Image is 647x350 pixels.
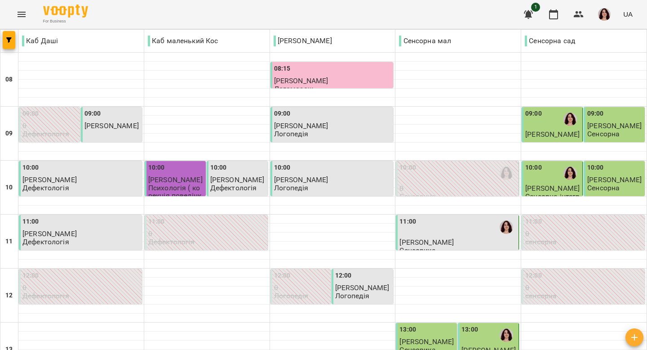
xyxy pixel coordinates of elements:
label: 10:00 [210,163,227,173]
p: Сенсорика [399,247,435,254]
p: Психологія ( корекція поведінки) [148,184,204,207]
label: 09:00 [587,109,604,119]
label: 11:00 [399,217,416,227]
p: 0 [525,284,643,292]
p: Каб маленький Кос [148,36,218,46]
span: 1 [531,3,540,12]
label: 12:00 [274,271,291,281]
img: Ольга Крикун [500,220,513,234]
img: Ольга Крикун [500,328,513,342]
label: 08:15 [274,64,291,74]
label: 09:00 [84,109,101,119]
label: 10:00 [22,163,39,173]
p: Сенсорика [399,193,435,200]
img: Ольга Крикун [563,166,577,180]
p: Дефектологія [22,130,69,138]
label: 10:00 [587,163,604,173]
span: [PERSON_NAME] [22,229,77,238]
label: 12:00 [335,271,352,281]
p: Логопедія [274,184,308,192]
p: Дефектологія [210,184,257,192]
label: 11:00 [525,217,542,227]
button: Menu [11,4,32,25]
span: [PERSON_NAME] [587,175,642,184]
label: 11:00 [148,217,165,227]
p: 0 [148,230,266,238]
p: Логопедія [274,130,308,138]
span: [PERSON_NAME] [399,238,454,247]
p: 0 [274,284,329,292]
label: 10:00 [525,163,542,173]
label: 12:00 [525,271,542,281]
p: Дефектологія [22,184,69,192]
span: [PERSON_NAME] [210,175,265,184]
p: Сенсорна [587,184,620,192]
p: Дефектологія [148,238,195,246]
label: 09:00 [274,109,291,119]
h6: 08 [5,75,13,85]
p: Дефектологія [22,292,69,300]
span: [PERSON_NAME] [274,76,328,85]
label: 10:00 [148,163,165,173]
label: 11:00 [22,217,39,227]
span: [PERSON_NAME] [587,121,642,130]
h6: 12 [5,291,13,301]
span: [PERSON_NAME] [148,175,203,184]
p: сенсорна [525,238,557,246]
button: UA [620,6,636,22]
h6: 11 [5,237,13,247]
span: UA [623,9,633,19]
button: Створити урок [625,328,643,346]
span: [PERSON_NAME] [274,175,328,184]
span: For Business [43,18,88,24]
span: [PERSON_NAME] [274,121,328,130]
p: [PERSON_NAME] [274,36,332,46]
img: Ольга Крикун [500,166,513,180]
label: 10:00 [399,163,416,173]
p: Сенсорна [587,130,620,138]
span: [PERSON_NAME] [399,337,454,346]
p: 0 [22,122,78,130]
p: сенсорна [525,292,557,300]
span: [PERSON_NAME] [335,283,390,292]
label: 09:00 [525,109,542,119]
p: Сенсорна мал [399,36,451,46]
p: Логопедія [274,292,308,300]
span: [PERSON_NAME] [525,130,580,139]
p: 0 [525,230,643,238]
label: 13:00 [399,325,416,335]
p: Логомасаж [274,85,313,93]
img: Voopty Logo [43,4,88,18]
p: Логопедія [335,292,369,300]
span: [PERSON_NAME] [22,175,77,184]
img: 170a41ecacc6101aff12a142c38b6f34.jpeg [598,8,611,21]
p: Дефектологія [22,238,69,246]
label: 10:00 [274,163,291,173]
label: 12:00 [22,271,39,281]
img: Ольга Крикун [563,112,577,126]
p: Каб Даші [22,36,58,46]
p: 0 [399,184,517,192]
p: Сенсорна сад [525,36,575,46]
p: Сенсорна інтеграція [525,193,581,208]
label: 13:00 [461,325,478,335]
p: 0 [22,284,140,292]
h6: 10 [5,183,13,193]
h6: 09 [5,129,13,139]
span: [PERSON_NAME] [525,184,580,193]
label: 09:00 [22,109,39,119]
span: [PERSON_NAME] [84,121,139,130]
